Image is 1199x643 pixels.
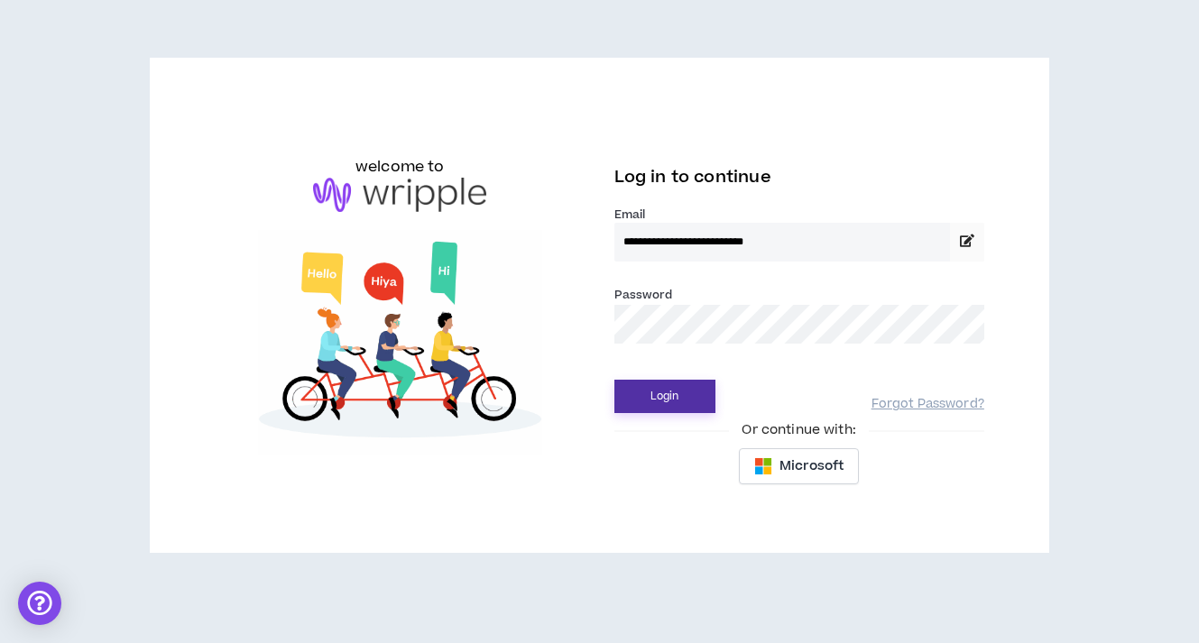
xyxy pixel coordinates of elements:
img: Welcome to Wripple [215,230,585,455]
span: Log in to continue [614,166,771,188]
img: logo-brand.png [313,178,486,212]
label: Password [614,287,673,303]
div: Open Intercom Messenger [18,582,61,625]
label: Email [614,207,984,223]
a: Forgot Password? [872,396,984,413]
span: Microsoft [779,456,844,476]
span: Or continue with: [729,420,868,440]
h6: welcome to [355,156,445,178]
button: Microsoft [739,448,859,484]
button: Login [614,380,715,413]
